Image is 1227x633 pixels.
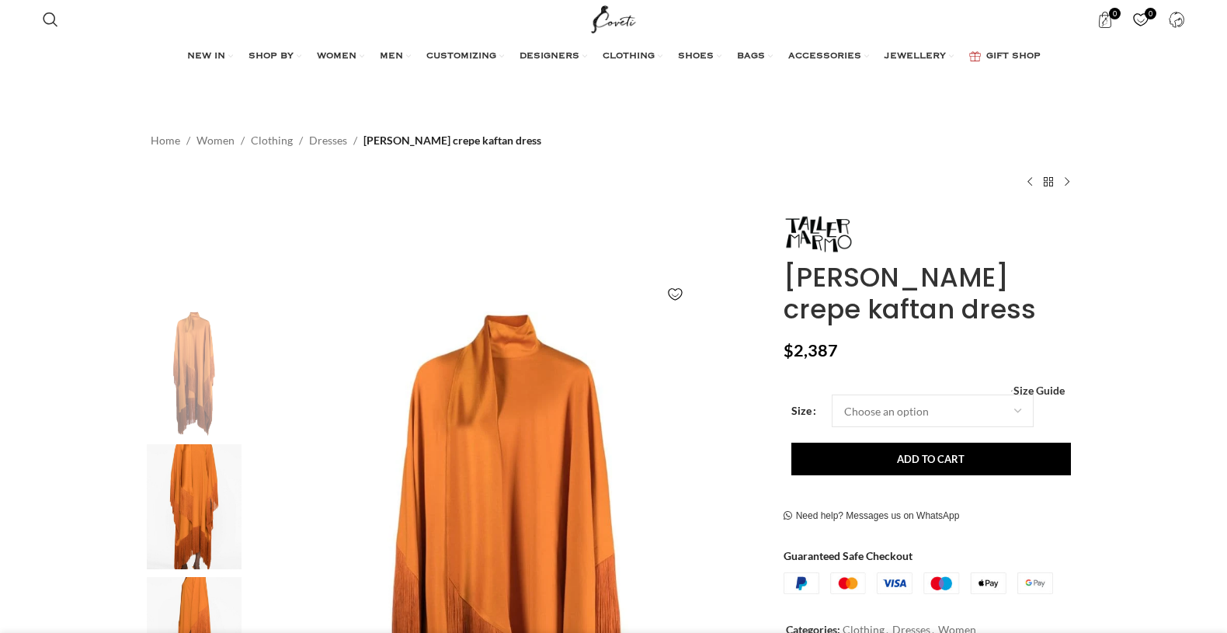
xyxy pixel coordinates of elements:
a: SHOP BY [249,41,301,72]
a: DESIGNERS [520,41,587,72]
span: CUSTOMIZING [426,50,496,63]
span: CLOTHING [603,50,655,63]
img: Taller Marmo kaftan [147,444,242,569]
a: 0 [1125,4,1157,35]
a: Search [35,4,66,35]
a: JEWELLERY [885,41,954,72]
span: SHOES [678,50,714,63]
span: WOMEN [317,50,356,63]
span: [PERSON_NAME] crepe kaftan dress [363,132,541,149]
span: ACCESSORIES [788,50,861,63]
div: My Wishlist [1125,4,1157,35]
label: Size [791,402,816,419]
a: WOMEN [317,41,364,72]
a: Next product [1058,172,1076,191]
span: $ [784,340,794,360]
span: MEN [380,50,403,63]
a: SHOES [678,41,721,72]
img: guaranteed-safe-checkout-bordered.j [784,572,1053,594]
span: NEW IN [187,50,225,63]
a: Dresses [309,132,347,149]
a: Need help? Messages us on WhatsApp [784,510,960,523]
a: 0 [1090,4,1121,35]
nav: Breadcrumb [151,132,541,149]
a: Site logo [588,12,640,25]
span: JEWELLERY [885,50,946,63]
a: Previous product [1020,172,1039,191]
a: NEW IN [187,41,233,72]
a: CUSTOMIZING [426,41,504,72]
span: GIFT SHOP [986,50,1041,63]
a: MEN [380,41,411,72]
a: CLOTHING [603,41,662,72]
a: ACCESSORIES [788,41,869,72]
span: BAGS [737,50,765,63]
img: Taller Marmo [784,214,853,253]
span: DESIGNERS [520,50,579,63]
a: Home [151,132,180,149]
strong: Guaranteed Safe Checkout [784,549,912,562]
a: Clothing [251,132,293,149]
a: BAGS [737,41,773,72]
span: SHOP BY [249,50,294,63]
a: GIFT SHOP [969,41,1041,72]
a: Women [196,132,235,149]
button: Add to cart [791,443,1071,475]
div: Main navigation [35,41,1193,72]
span: 0 [1109,8,1121,19]
h1: [PERSON_NAME] crepe kaftan dress [784,262,1076,325]
bdi: 2,387 [784,340,838,360]
span: 0 [1145,8,1156,19]
img: Taller Marmo dress [147,311,242,436]
img: GiftBag [969,51,981,61]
